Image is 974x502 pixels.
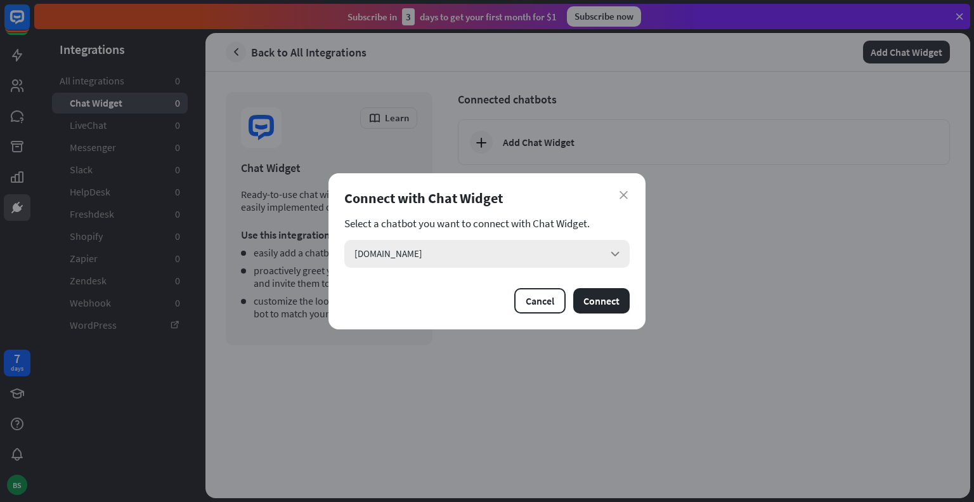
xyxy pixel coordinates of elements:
div: Connect with Chat Widget [344,189,630,207]
section: Select a chatbot you want to connect with Chat Widget. [344,217,630,230]
button: Connect [573,288,630,314]
span: [DOMAIN_NAME] [354,248,422,260]
button: Cancel [514,288,566,314]
i: arrow_down [608,247,622,261]
i: close [620,191,628,199]
button: Open LiveChat chat widget [10,5,48,43]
